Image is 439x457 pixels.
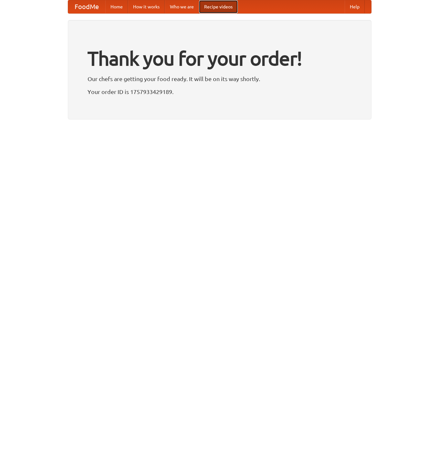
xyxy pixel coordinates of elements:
[68,0,105,13] a: FoodMe
[88,74,352,84] p: Our chefs are getting your food ready. It will be on its way shortly.
[88,43,352,74] h1: Thank you for your order!
[128,0,165,13] a: How it works
[199,0,238,13] a: Recipe videos
[105,0,128,13] a: Home
[345,0,365,13] a: Help
[165,0,199,13] a: Who we are
[88,87,352,97] p: Your order ID is 1757933429189.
